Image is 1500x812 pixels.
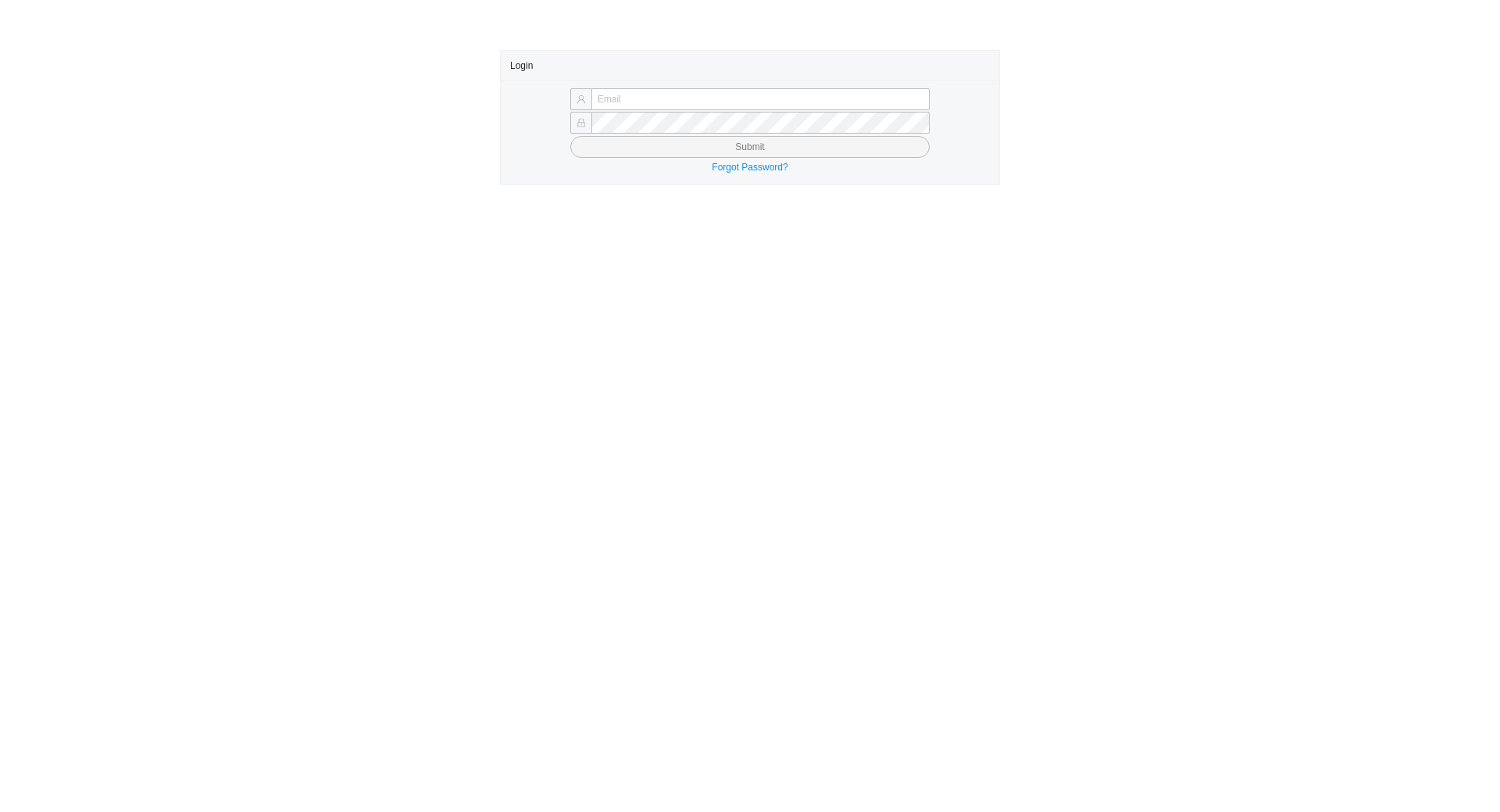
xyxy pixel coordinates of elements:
span: user [577,95,586,104]
input: Email [591,88,930,110]
button: Submit [570,136,930,158]
span: lock [577,118,586,127]
div: Login [510,51,990,80]
a: Forgot Password? [712,162,787,173]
